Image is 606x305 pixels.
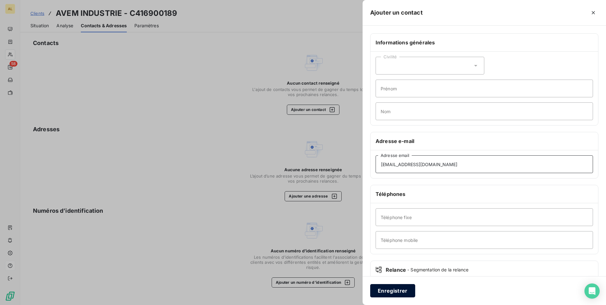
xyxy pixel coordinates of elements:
span: - Segmentation de la relance [407,267,468,273]
button: Enregistrer [370,284,415,297]
h6: Informations générales [376,39,593,46]
h6: Téléphones [376,190,593,198]
input: placeholder [376,80,593,97]
div: Open Intercom Messenger [584,283,600,299]
input: placeholder [376,208,593,226]
input: placeholder [376,231,593,249]
input: placeholder [376,102,593,120]
h5: Ajouter un contact [370,8,423,17]
input: placeholder [376,155,593,173]
div: Relance [376,266,593,274]
h6: Adresse e-mail [376,137,593,145]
